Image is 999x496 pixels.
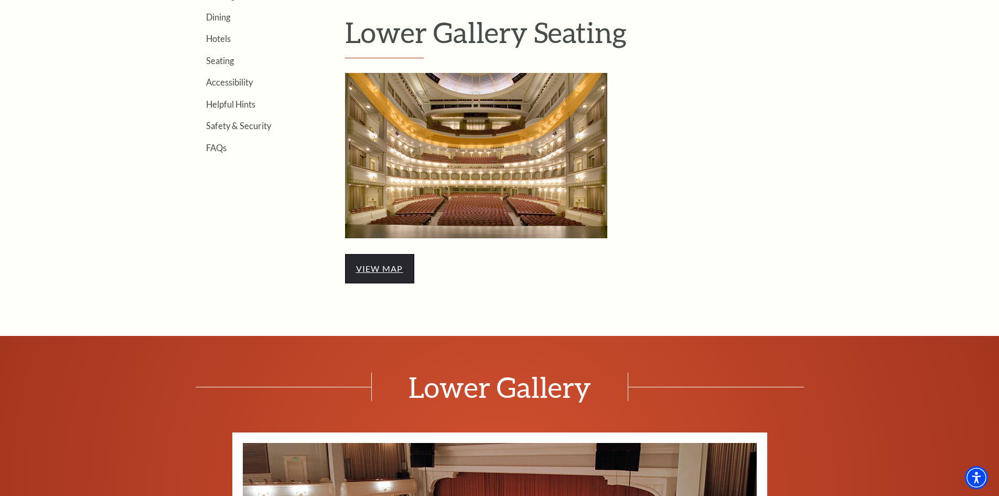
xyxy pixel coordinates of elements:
a: Accessibility [206,77,253,87]
a: FAQs [206,143,227,153]
a: Lower Gallery - open in a new tab [345,148,607,160]
a: Hotels [206,34,231,44]
div: Accessibility Menu [965,466,988,489]
h1: Lower Gallery Seating [345,15,825,58]
a: Dining [206,12,230,22]
span: Lower Gallery [371,373,628,401]
a: Helpful Hints [206,99,255,109]
img: Lower Gallery [345,73,607,238]
a: Safety & Security [206,121,271,131]
a: view map - open in a new tab [356,263,403,273]
a: Seating [206,56,234,66]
